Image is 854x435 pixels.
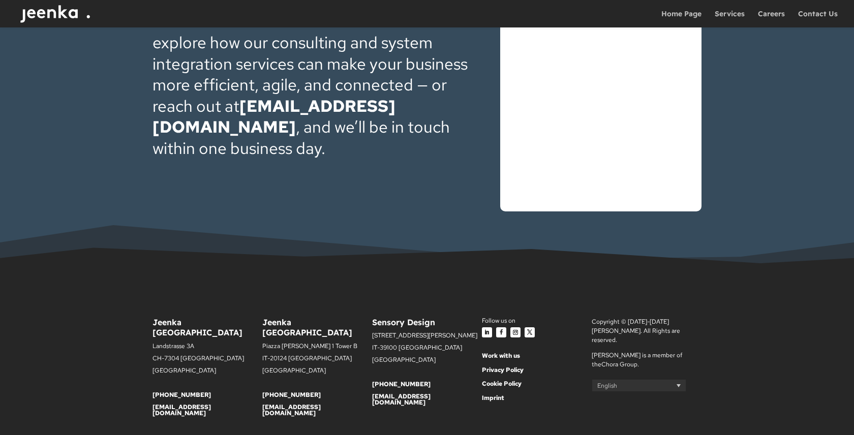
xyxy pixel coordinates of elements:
div: Follow us on [482,317,592,325]
a: Chora Group [601,360,637,368]
a: [PHONE_NUMBER] [262,391,321,399]
p: [GEOGRAPHIC_DATA] [262,367,372,380]
a: [EMAIL_ADDRESS][DOMAIN_NAME] [372,392,431,407]
p: [GEOGRAPHIC_DATA] [372,357,482,369]
a: Follow on LinkedIn [482,327,492,337]
a: Services [715,10,745,27]
p: Book a 30-minute call with our team to explore how our consulting and system integration services... [152,11,470,159]
p: IT-20124 [GEOGRAPHIC_DATA] [262,355,372,367]
a: Careers [758,10,785,27]
a: Privacy Policy [482,366,524,374]
a: Follow on Facebook [496,327,506,337]
h6: Jeenka [GEOGRAPHIC_DATA] [262,317,372,344]
span: English [597,382,617,390]
a: [EMAIL_ADDRESS][DOMAIN_NAME] [262,403,321,417]
a: Contact Us [798,10,838,27]
p: [GEOGRAPHIC_DATA] [152,367,262,380]
p: IT-39100 [GEOGRAPHIC_DATA] [372,345,482,357]
p: CH-7304 [GEOGRAPHIC_DATA] [152,355,262,367]
h6: Sensory Design [372,317,482,333]
a: Follow on X [525,327,535,337]
a: [EMAIL_ADDRESS][DOMAIN_NAME] [152,403,211,417]
a: Imprint [482,394,504,402]
p: Landstrasse 3A [152,343,262,355]
a: Home Page [661,10,701,27]
a: English [592,379,686,392]
a: Cookie Policy [482,380,522,388]
span: Copyright © [DATE]-[DATE] [PERSON_NAME]. All Rights are reserved. [592,318,680,344]
p: [PERSON_NAME] is a member of the . [592,351,701,369]
a: [EMAIL_ADDRESS][DOMAIN_NAME] [152,95,395,138]
p: Piazza [PERSON_NAME] 1 Tower B [262,343,372,355]
a: [PHONE_NUMBER] [152,391,211,399]
p: [STREET_ADDRESS][PERSON_NAME] [372,332,482,345]
a: Work with us [482,352,520,360]
a: Follow on Instagram [510,327,521,337]
a: [PHONE_NUMBER] [372,380,431,388]
h6: Jeenka [GEOGRAPHIC_DATA] [152,317,262,344]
